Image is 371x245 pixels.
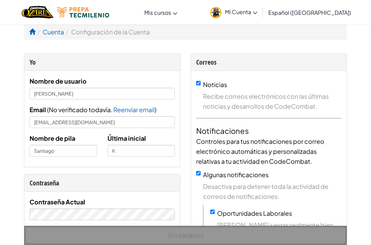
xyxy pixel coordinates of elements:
[30,76,87,86] label: Nombre de usuario
[22,5,54,19] img: Home
[217,209,292,217] label: Oportunidades Laborales
[141,3,181,22] a: Mis cursos
[30,197,85,207] label: Contraseña Actual
[144,9,171,16] span: Mis cursos
[46,106,49,114] span: (
[203,181,341,201] span: Desactiva para detener toda la actividad de correos de notificaciones.
[268,9,351,16] span: Español ([GEOGRAPHIC_DATA])
[203,81,227,88] label: Noticias
[113,106,155,114] span: Reenviar email
[210,7,222,18] img: avatar
[22,5,54,19] a: Ozaria by CodeCombat logo
[265,3,355,22] a: Español ([GEOGRAPHIC_DATA])
[203,91,341,111] span: Recibe correos electrónicos con las últimas noticias y desarrollos de CodeCombat.
[43,28,64,36] a: Cuenta
[155,106,156,114] span: )
[30,133,75,143] label: Nombre de pila
[196,57,341,67] div: Correos
[30,225,85,235] label: Nueva Contraseña
[30,57,175,67] div: Yo
[108,133,146,143] label: Última inicial
[49,106,113,114] span: No verificado todavía.
[203,171,269,179] label: Algunas notificaciones
[196,137,324,165] span: Controles para tus notificaciones por correo electrónico automáticas y personalizadas relativas a...
[225,8,257,15] span: Mi Cuenta
[207,1,261,23] a: Mi Cuenta
[64,27,150,37] li: Configuración de la Cuenta
[30,106,46,114] span: Email
[30,178,175,188] div: Contraseña
[57,7,109,18] img: Tecmilenio logo
[196,125,341,136] h4: Notificaciones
